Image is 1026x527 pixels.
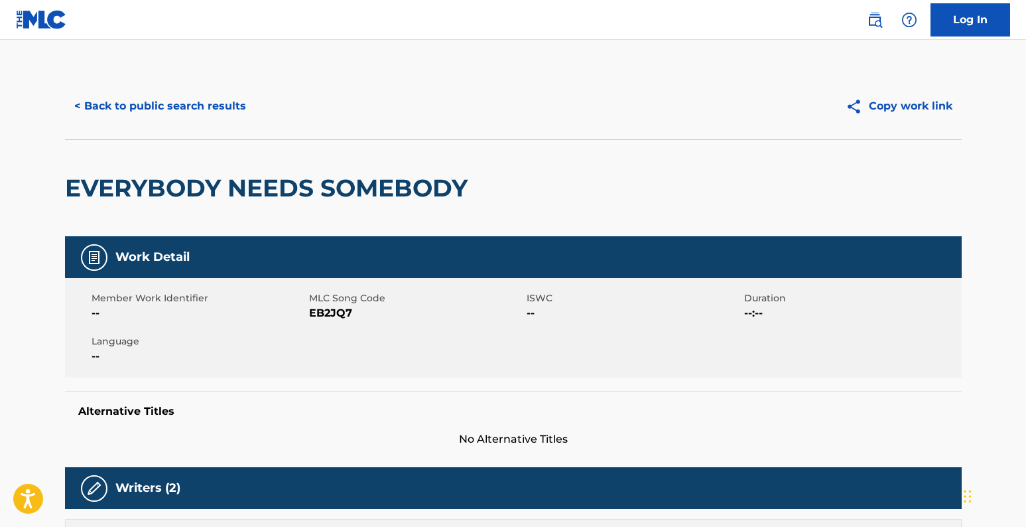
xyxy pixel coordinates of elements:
img: Work Detail [86,250,102,265]
span: MLC Song Code [309,291,523,305]
span: -- [527,305,741,321]
h5: Work Detail [115,250,190,265]
span: -- [92,305,306,321]
img: MLC Logo [16,10,67,29]
span: Language [92,335,306,348]
button: Copy work link [836,90,962,123]
h5: Writers (2) [115,481,180,496]
img: search [867,12,883,28]
img: Copy work link [846,98,869,115]
span: -- [92,348,306,364]
span: Member Work Identifier [92,291,306,305]
span: No Alternative Titles [65,431,962,447]
h2: EVERYBODY NEEDS SOMEBODY [65,173,474,203]
span: EB2JQ7 [309,305,523,321]
a: Public Search [862,7,888,33]
button: < Back to public search results [65,90,255,123]
div: Drag [964,477,972,516]
img: Writers [86,481,102,496]
span: Duration [744,291,958,305]
a: Log In [930,3,1010,37]
img: help [901,12,917,28]
iframe: Chat Widget [960,463,1026,527]
div: Help [896,7,923,33]
span: ISWC [527,291,741,305]
span: --:-- [744,305,958,321]
h5: Alternative Titles [78,405,948,418]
